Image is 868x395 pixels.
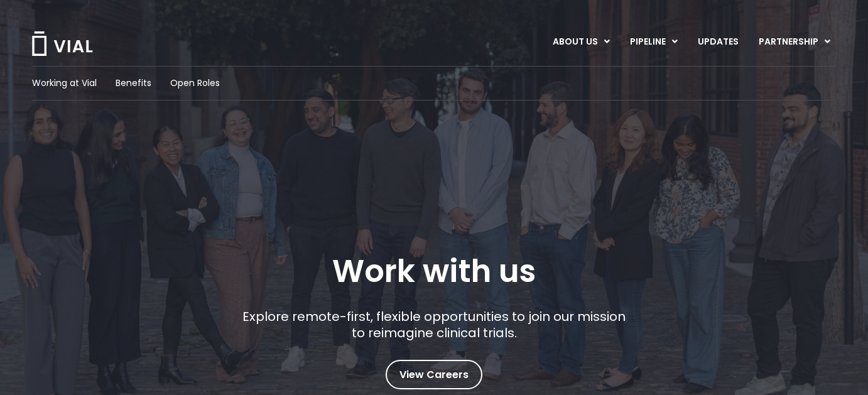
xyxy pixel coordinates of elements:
a: Benefits [116,77,151,90]
a: UPDATES [688,31,748,53]
a: ABOUT USMenu Toggle [543,31,619,53]
span: View Careers [399,367,469,383]
a: PARTNERSHIPMenu Toggle [749,31,840,53]
a: PIPELINEMenu Toggle [620,31,687,53]
a: Open Roles [170,77,220,90]
a: Working at Vial [32,77,97,90]
img: Vial Logo [31,31,94,56]
p: Explore remote-first, flexible opportunities to join our mission to reimagine clinical trials. [238,308,631,341]
h1: Work with us [332,253,536,289]
a: View Careers [386,360,482,389]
